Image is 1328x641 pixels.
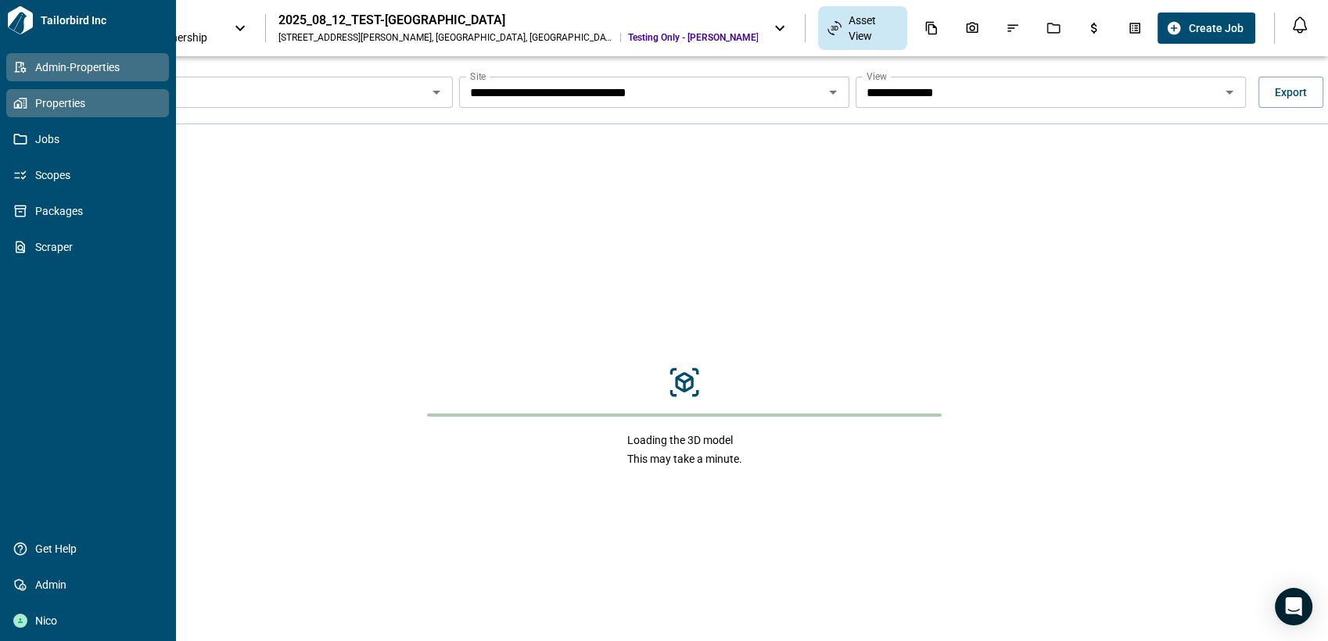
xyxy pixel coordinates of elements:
[996,15,1029,41] div: Issues & Info
[1275,588,1312,625] div: Open Intercom Messenger
[1037,15,1070,41] div: Jobs
[867,70,887,83] label: View
[6,197,169,225] a: Packages
[27,203,154,219] span: Packages
[1275,84,1307,100] span: Export
[1118,15,1151,41] div: Takeoff Center
[627,31,758,44] span: Testing Only - [PERSON_NAME]
[27,239,154,255] span: Scraper
[1188,20,1243,36] span: Create Job
[27,131,154,147] span: Jobs
[27,541,154,557] span: Get Help
[27,167,154,183] span: Scopes
[956,15,989,41] div: Photos
[1078,15,1111,41] div: Budgets
[425,81,447,103] button: Open
[1219,81,1240,103] button: Open
[6,53,169,81] a: Admin-Properties
[848,13,897,44] span: Asset View
[6,125,169,153] a: Jobs
[1258,77,1323,108] button: Export
[6,233,169,261] a: Scraper
[278,13,758,28] div: 2025_08_12_TEST-[GEOGRAPHIC_DATA]
[1287,13,1312,38] button: Open notification feed
[27,59,154,75] span: Admin-Properties
[822,81,844,103] button: Open
[278,31,614,44] div: [STREET_ADDRESS][PERSON_NAME] , [GEOGRAPHIC_DATA] , [GEOGRAPHIC_DATA]
[470,70,486,83] label: Site
[1158,13,1255,44] button: Create Job
[34,13,169,28] span: Tailorbird Inc
[627,432,742,448] span: Loading the 3D model
[6,161,169,189] a: Scopes
[6,89,169,117] a: Properties
[27,613,154,628] span: Nico
[6,571,169,599] a: Admin
[818,6,906,50] div: Asset View
[27,95,154,111] span: Properties
[27,577,154,593] span: Admin
[627,451,742,467] span: This may take a minute.
[915,15,948,41] div: Documents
